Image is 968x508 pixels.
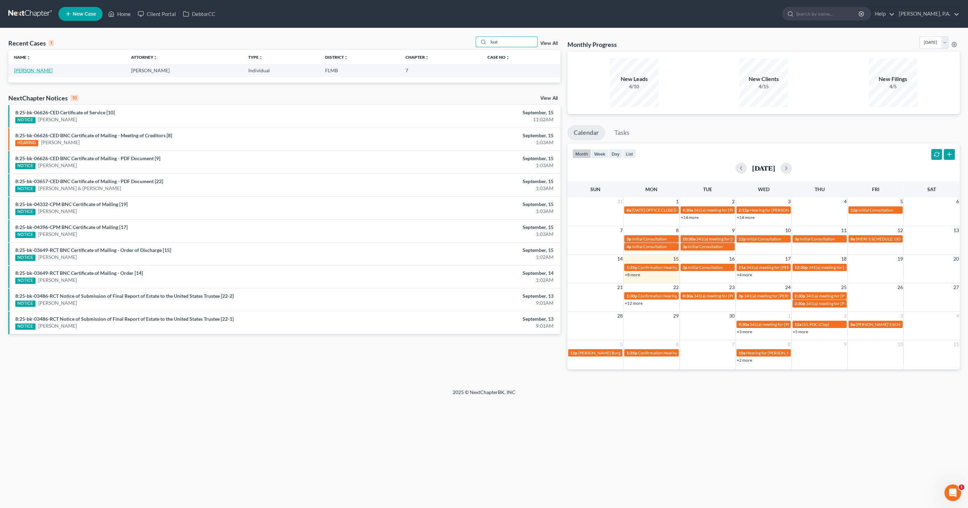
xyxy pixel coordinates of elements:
[379,132,554,139] div: September, 15
[567,40,617,49] h3: Monthly Progress
[590,186,600,192] span: Sun
[953,226,960,235] span: 13
[8,94,79,102] div: NextChapter Notices
[683,244,687,249] span: 3p
[731,197,735,206] span: 2
[728,283,735,292] span: 23
[872,186,879,192] span: Fri
[15,224,128,230] a: 8:25-bk-04396-CPM BNC Certificate of Mailing [17]
[506,56,510,60] i: unfold_more
[815,186,825,192] span: Thu
[694,293,761,298] span: 341(a) meeting for [PERSON_NAME]
[840,226,847,235] span: 11
[850,236,855,241] span: 8a
[794,293,805,298] span: 2:30p
[793,329,808,334] a: +5 more
[944,484,961,501] iframe: Intercom live chat
[487,55,510,60] a: Case Nounfold_more
[843,312,847,320] span: 2
[179,8,219,20] a: DebtorCC
[14,55,31,60] a: Nameunfold_more
[578,350,638,355] span: [PERSON_NAME] Burgers at Elks
[38,185,121,192] a: [PERSON_NAME] & [PERSON_NAME]
[15,293,234,299] a: 8:25-bk-03486-RCT Notice of Submission of Final Report of Estate to the United States Trustee [22-2]
[850,207,858,213] span: 12p
[696,236,763,241] span: 341(a) meeting for [PERSON_NAME]
[806,293,873,298] span: 341(a) meeting for [PERSON_NAME]
[623,149,636,158] button: list
[800,236,835,241] span: Initial Consultation
[794,236,799,241] span: 3p
[379,162,554,169] div: 1:03AM
[688,265,723,270] span: Initial Consultation
[869,83,917,90] div: 4/5
[15,278,35,284] div: NOTICE
[752,164,775,172] h2: [DATE]
[739,350,745,355] span: 10a
[739,293,743,298] span: 3p
[856,322,913,327] span: [PERSON_NAME]'S SCHEDULE
[131,55,158,60] a: Attorneyunfold_more
[379,254,554,261] div: 1:02AM
[731,340,735,349] span: 7
[608,125,636,140] a: Tasks
[379,270,554,277] div: September, 14
[739,83,788,90] div: 4/15
[26,56,31,60] i: unfold_more
[572,149,591,158] button: month
[400,64,482,77] td: 7
[675,340,679,349] span: 6
[737,215,755,220] a: +14 more
[794,322,801,327] span: 12a
[489,37,537,47] input: Search by name...
[739,322,749,327] span: 9:30a
[758,186,769,192] span: Wed
[850,322,855,327] span: 8a
[619,340,623,349] span: 5
[153,56,158,60] i: unfold_more
[379,293,554,300] div: September, 13
[73,11,96,17] span: New Case
[638,350,721,355] span: Confirmation Hearing for [PERSON_NAME] II
[15,178,163,184] a: 8:25-bk-03657-CED BNC Certificate of Mailing - PDF Document [22]
[794,265,808,270] span: 12:30p
[610,75,659,83] div: New Leads
[567,125,605,140] a: Calendar
[616,283,623,292] span: 21
[672,283,679,292] span: 22
[688,244,723,249] span: Initial Consultation
[15,323,35,330] div: NOTICE
[425,56,429,60] i: unfold_more
[15,163,35,169] div: NOTICE
[694,207,761,213] span: 341(a) meeting for [PERSON_NAME]
[379,109,554,116] div: September, 15
[638,265,717,270] span: Confirmation Hearing for [PERSON_NAME]
[540,41,558,46] a: View All
[15,209,35,215] div: NOTICE
[624,272,640,277] a: +8 more
[856,236,922,241] span: SHERI'S SCHEDULE: OOO - ALL DAY
[645,186,658,192] span: Mon
[624,301,642,306] a: +12 more
[806,301,873,306] span: 341(a) meeting for [PERSON_NAME]
[610,83,659,90] div: 4/10
[38,322,77,329] a: [PERSON_NAME]
[796,7,860,20] input: Search by name...
[638,293,717,298] span: Confirmation hearing for [PERSON_NAME]
[15,247,171,253] a: 8:25-bk-03649-RCT BNC Certificate of Mailing - Order of Discharge [15]
[784,255,791,263] span: 17
[15,109,115,115] a: 8:25-bk-06626-CED Certificate of Service [10]
[379,316,554,322] div: September, 13
[38,208,77,215] a: [PERSON_NAME]
[899,312,903,320] span: 3
[959,484,964,490] span: 1
[744,293,811,298] span: 341(a) meeting for [PERSON_NAME]
[802,322,829,327] span: D/L POC (Clay)
[683,236,695,241] span: 10:30a
[379,300,554,306] div: 9:01AM
[325,55,348,60] a: Districtunfold_more
[675,197,679,206] span: 1
[683,293,693,298] span: 8:30a
[794,301,805,306] span: 2:30p
[105,8,134,20] a: Home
